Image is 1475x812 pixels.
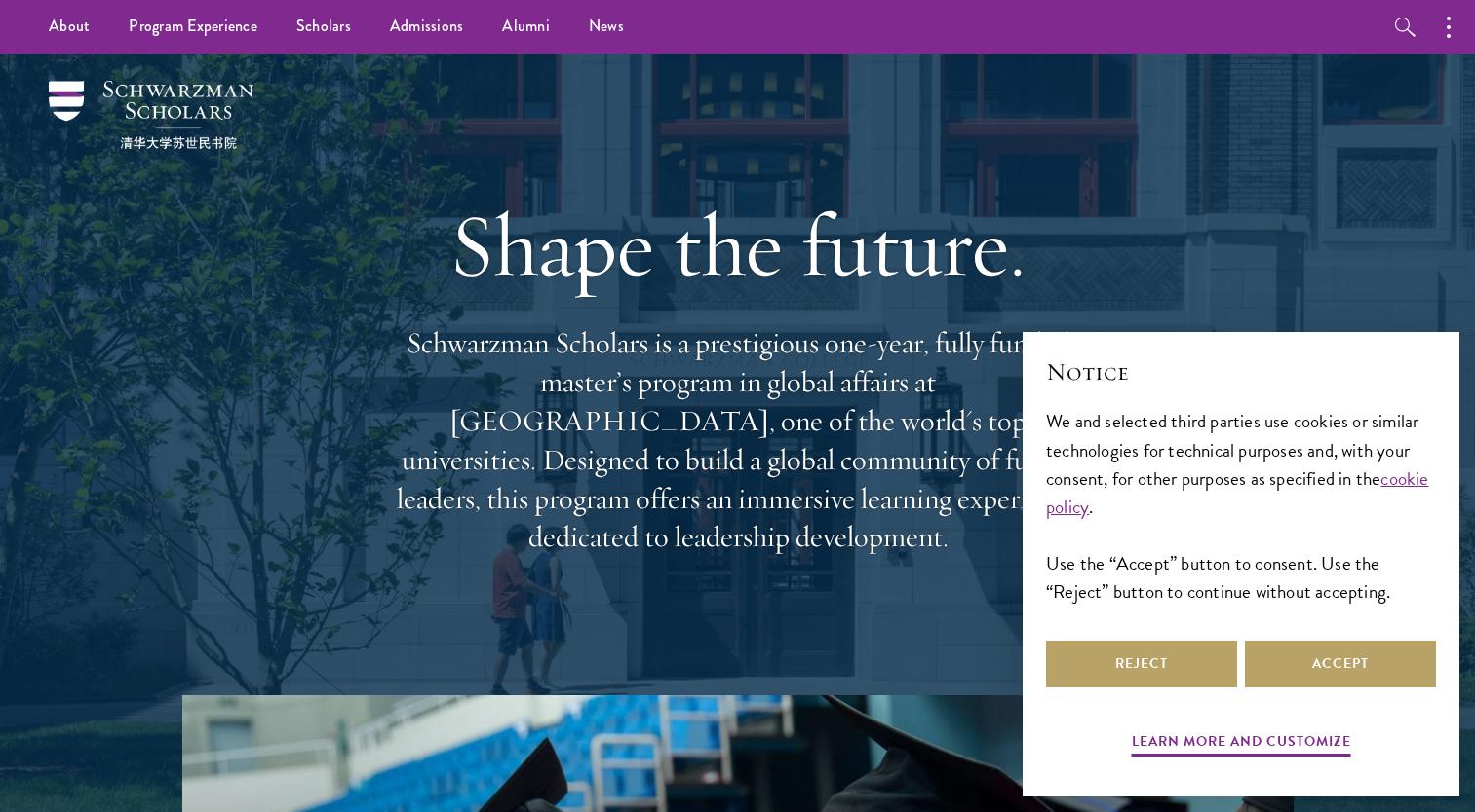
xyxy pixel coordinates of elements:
[1046,464,1429,521] a: cookie policy
[49,81,253,149] img: Schwarzman Scholars
[1245,641,1436,687] button: Accept
[1046,641,1237,687] button: Reject
[1132,729,1351,759] button: Learn more and customize
[1046,407,1436,605] div: We and selected third parties use cookies or similar technologies for technical purposes and, wit...
[387,324,1089,557] p: Schwarzman Scholars is a prestigious one-year, fully funded master’s program in global affairs at...
[387,191,1089,300] h1: Shape the future.
[1046,355,1436,388] h2: Notice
